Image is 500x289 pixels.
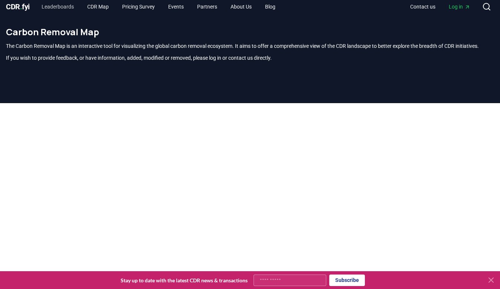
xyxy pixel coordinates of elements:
[20,2,22,11] span: .
[6,54,494,62] p: If you wish to provide feedback, or have information, added, modified or removed, please log in o...
[6,1,30,12] a: CDR.fyi
[6,2,30,11] span: CDR fyi
[449,3,470,10] span: Log in
[6,26,494,38] h1: Carbon Removal Map
[6,42,494,50] p: The Carbon Removal Map is an interactive tool for visualizing the global carbon removal ecosystem...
